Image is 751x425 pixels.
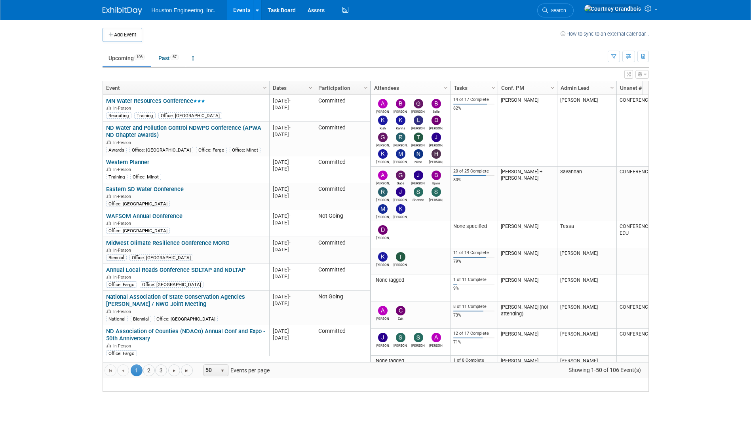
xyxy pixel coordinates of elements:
div: Kevin Martin [394,214,407,219]
div: Rachel Olm [394,142,407,147]
span: Column Settings [363,85,369,91]
a: Attendees [374,81,445,95]
a: National Association of State Conservation Agencies [PERSON_NAME] / NWC Joint Meeting [106,293,245,308]
td: Committed [315,183,370,210]
div: [DATE] [273,328,311,334]
td: CONFERENCE-0005-EDU [616,221,676,248]
div: Adam Walker [429,342,443,347]
span: Go to the next page [171,368,177,374]
div: Office: [GEOGRAPHIC_DATA] [106,201,170,207]
img: Donna Bye [378,225,388,235]
div: National [106,316,128,322]
a: WAFSCM Annual Conference [106,212,183,220]
img: Courtney Grandbois [584,4,641,13]
span: - [289,98,291,104]
div: [DATE] [273,104,311,111]
div: Training [134,112,156,119]
img: In-Person Event [106,275,111,279]
td: [PERSON_NAME] [557,95,616,167]
td: [PERSON_NAME] (not attending) [498,302,557,329]
div: Office: Minot [130,174,161,180]
img: Sarah Sesselman [432,187,441,197]
span: Column Settings [443,85,449,91]
span: - [289,328,291,334]
div: Rusten Roteliuk [376,197,390,202]
span: 50 [204,365,217,376]
img: Tim Erickson [414,133,423,142]
a: 3 [155,364,167,376]
td: [PERSON_NAME] [557,329,616,356]
img: Josh Hengel [396,187,405,197]
div: 1 of 11 Complete [453,277,494,283]
div: 12 of 17 Complete [453,331,494,336]
div: Stan Hanson [394,342,407,347]
a: Conf. PM [501,81,552,95]
div: None tagged [374,277,447,283]
img: In-Person Event [106,140,111,144]
a: Column Settings [608,81,616,93]
td: [PERSON_NAME] [557,275,616,302]
span: - [289,186,291,192]
span: Houston Engineering, Inc. [152,7,215,13]
td: [PERSON_NAME] [498,356,557,390]
a: Unanet # (if applicable) [620,81,671,95]
div: [DATE] [273,192,311,199]
img: Cait Caswell [396,306,405,315]
img: Haley Plessel [432,149,441,159]
img: In-Person Event [106,343,111,347]
td: [PERSON_NAME] [557,356,616,390]
a: Column Settings [441,81,450,93]
td: Committed [315,264,370,291]
div: 8 of 11 Complete [453,304,494,309]
div: Joe Reiter [411,180,425,185]
img: Bjorn Berg [432,171,441,180]
div: Lisa Odens [411,125,425,130]
span: Column Settings [307,85,314,91]
span: 67 [170,54,179,60]
div: Office: [GEOGRAPHIC_DATA] [129,147,193,153]
img: Kiah Sagami [378,116,388,125]
span: In-Person [113,343,133,349]
img: Alex Schmidt [378,306,388,315]
td: CONFERENCE-0013 [616,95,676,167]
div: Michael Love [376,214,390,219]
div: [DATE] [273,246,311,253]
img: Josh Johnson [378,333,388,342]
div: Drew Kessler [429,125,443,130]
div: Awards [106,147,127,153]
img: In-Person Event [106,167,111,171]
div: None tagged [374,358,447,364]
a: Go to the next page [168,364,180,376]
img: Stan Hanson [396,333,405,342]
a: How to sync to an external calendar... [561,31,649,37]
div: Kyle Werning [376,262,390,267]
div: Cait Caswell [394,315,407,321]
span: select [219,368,226,374]
img: Rachel Olm [396,133,405,142]
div: Office: [GEOGRAPHIC_DATA] [129,254,193,261]
div: Belle Reeve [429,108,443,114]
td: Committed [315,122,370,156]
img: ExhibitDay [103,7,142,15]
div: Bret Zimmerman [394,108,407,114]
td: [PERSON_NAME] [498,221,557,248]
div: Biennial [131,316,151,322]
span: 1 [131,364,143,376]
td: Committed [315,237,370,264]
a: Eastern SD Water Conference [106,186,184,193]
img: In-Person Event [106,194,111,198]
span: - [289,213,291,219]
a: Participation [318,81,365,95]
div: Recruiting [106,112,131,119]
span: Events per page [193,364,278,376]
img: Karina Hanson [396,116,405,125]
img: In-Person Event [106,309,111,313]
img: Sherwin Wanner [414,187,423,197]
span: In-Person [113,248,133,253]
div: [DATE] [273,212,311,219]
div: None specified [453,223,494,230]
div: Alex Schmidt [376,108,390,114]
div: [DATE] [273,239,311,246]
span: Showing 1-50 of 106 Event(s) [561,364,648,376]
a: Column Settings [361,81,370,93]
